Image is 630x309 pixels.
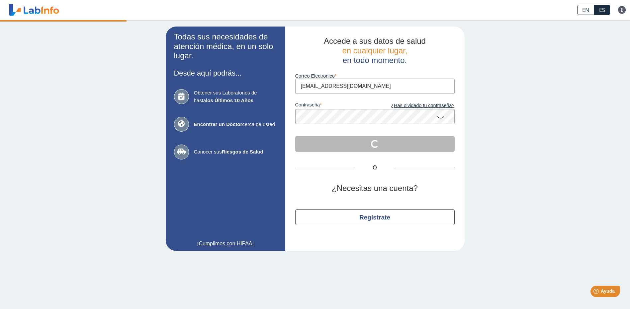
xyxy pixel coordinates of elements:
span: Obtener sus Laboratorios de hasta [194,89,277,104]
span: en todo momento. [343,56,407,65]
a: ES [594,5,610,15]
a: EN [577,5,594,15]
h2: Todas sus necesidades de atención médica, en un solo lugar. [174,32,277,61]
button: Regístrate [295,209,455,225]
label: contraseña [295,102,375,109]
iframe: Help widget launcher [571,283,623,302]
a: ¿Has olvidado tu contraseña? [375,102,455,109]
h2: ¿Necesitas una cuenta? [295,184,455,193]
label: Correo Electronico [295,73,455,79]
span: Conocer sus [194,148,277,156]
span: cerca de usted [194,121,277,128]
a: ¡Cumplimos con HIPAA! [174,240,277,248]
span: Accede a sus datos de salud [324,36,426,45]
b: Riesgos de Salud [222,149,263,154]
b: los Últimos 10 Años [206,97,253,103]
b: Encontrar un Doctor [194,121,242,127]
span: O [355,164,395,172]
h3: Desde aquí podrás... [174,69,277,77]
span: en cualquier lugar, [342,46,407,55]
